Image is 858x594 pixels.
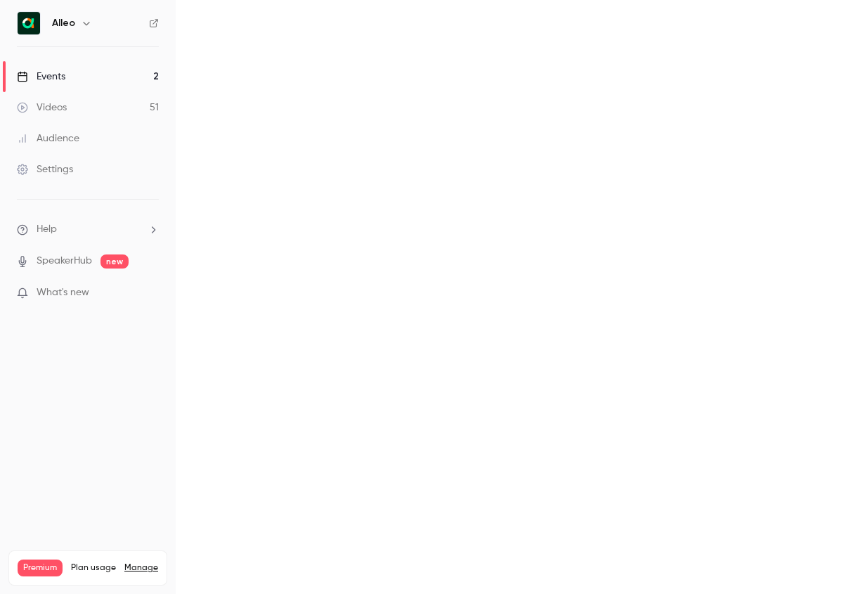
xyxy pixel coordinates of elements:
[37,285,89,300] span: What's new
[142,287,159,299] iframe: Noticeable Trigger
[100,254,129,269] span: new
[18,12,40,34] img: Alleo
[18,560,63,576] span: Premium
[17,222,159,237] li: help-dropdown-opener
[124,562,158,574] a: Manage
[37,222,57,237] span: Help
[17,162,73,176] div: Settings
[17,70,65,84] div: Events
[37,254,92,269] a: SpeakerHub
[17,131,79,146] div: Audience
[71,562,116,574] span: Plan usage
[52,16,75,30] h6: Alleo
[17,101,67,115] div: Videos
